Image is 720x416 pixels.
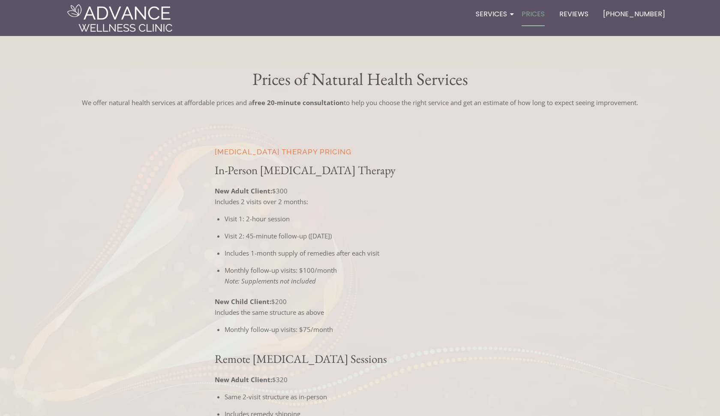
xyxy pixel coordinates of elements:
[215,164,634,176] h3: In-Person [MEDICAL_DATA] Therapy
[225,265,634,286] p: Monthly follow-up visits: $100/month
[225,324,634,335] p: Monthly follow-up visits: $75/month
[215,186,634,207] p: $300 Includes 2 visits over 2 months:
[519,2,548,27] a: Prices
[67,4,172,32] img: Advance Wellness Clinic Logo
[56,70,664,87] h1: Prices of Natural Health Services
[215,187,272,195] strong: New Adult Client:
[215,148,634,156] h2: [MEDICAL_DATA] Therapy Pricing
[473,2,510,27] a: Services
[600,2,668,27] a: [PHONE_NUMBER]
[225,248,634,259] p: Includes 1-month supply of remedies after each visit
[252,98,344,107] strong: free 20-minute consultation
[225,231,634,241] p: Visit 2: 45-minute follow-up ([DATE])
[215,374,634,385] p: $320
[215,375,272,384] strong: New Adult Client:
[215,296,634,318] p: $200 Includes the same structure as above
[225,214,634,224] p: Visit 1: 2-hour session
[215,297,271,306] strong: New Child Client:
[56,97,664,108] p: We offer natural health services at affordable prices and a to help you choose the right service ...
[215,353,634,365] h3: Remote [MEDICAL_DATA] Sessions
[556,2,591,27] a: Reviews
[225,277,316,285] em: Note: Supplements not included
[225,392,634,402] p: Same 2-visit structure as in-person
